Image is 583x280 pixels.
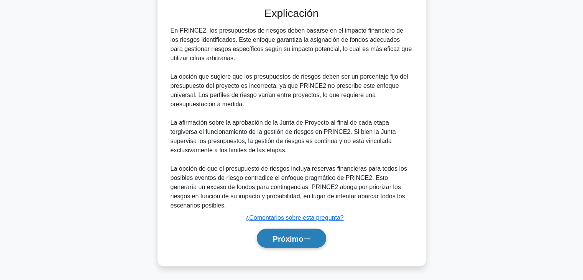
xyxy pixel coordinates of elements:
font: En PRINCE2, los presupuestos de riesgos deben basarse en el impacto financiero de los riesgos ide... [171,27,412,61]
font: La opción de que el presupuesto de riesgos incluya reservas financieras para todos los posibles e... [171,165,407,209]
font: La opción que sugiere que los presupuestos de riesgos deben ser un porcentaje fijo del presupuest... [171,73,408,107]
font: Próximo [273,234,303,243]
font: Explicación [264,7,319,19]
font: La afirmación sobre la aprobación de la Junta de Proyecto al final de cada etapa tergiversa el fu... [171,119,396,153]
a: ¿Comentarios sobre esta pregunta? [245,214,343,221]
button: Próximo [257,229,326,248]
